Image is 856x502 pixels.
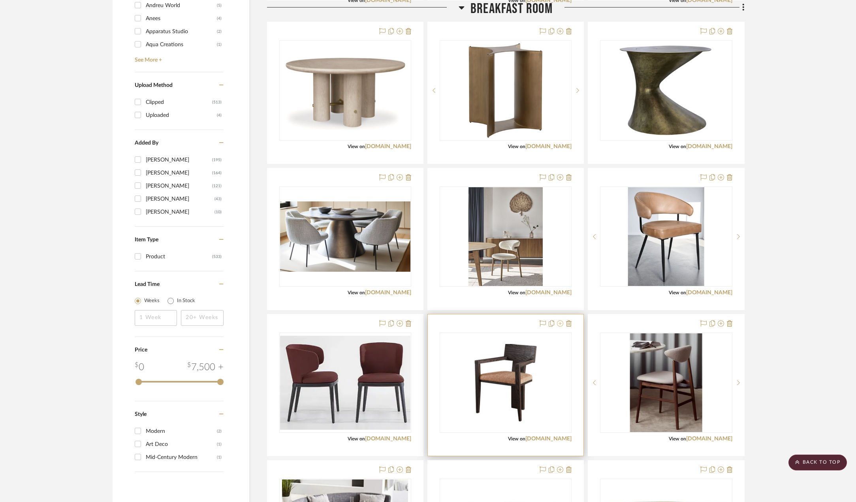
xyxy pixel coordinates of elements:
[365,290,411,295] a: [DOMAIN_NAME]
[146,438,217,451] div: Art Deco
[214,193,222,205] div: (43)
[440,333,571,432] div: 0
[508,290,525,295] span: View on
[187,360,224,374] div: 7,500 +
[146,193,214,205] div: [PERSON_NAME]
[464,41,547,140] img: SUNPAN DENVER DINING TABLE BASE 20.5"W 20.5"D X 28.75"H
[600,333,732,432] div: 0
[525,290,572,295] a: [DOMAIN_NAME]
[468,187,543,286] img: Calligaris Oleandro Dining Chair 22.9"W x 22 3/4"D x 31 1/2"H
[146,180,212,192] div: [PERSON_NAME]
[280,333,411,432] div: 0
[788,455,847,470] scroll-to-top-button: BACK TO TOP
[280,51,410,130] img: CENTURY CADENCE ROUND 64"DINING TABLE 64"DOA X 30"H
[348,436,365,441] span: View on
[686,290,732,295] a: [DOMAIN_NAME]
[525,144,572,149] a: [DOMAIN_NAME]
[146,451,217,464] div: Mid-Century Modern
[600,187,732,286] div: 0
[177,297,195,305] label: In Stock
[280,41,411,140] div: 0
[348,290,365,295] span: View on
[217,12,222,25] div: (4)
[440,344,571,421] img: Baker Taper Chair #MCA1541 24.25"W x 20.75"D x 31"H
[212,180,222,192] div: (121)
[217,38,222,51] div: (1)
[181,310,224,326] input: 20+ Weeks
[146,167,212,179] div: [PERSON_NAME]
[348,144,365,149] span: View on
[133,51,224,64] a: See More +
[217,25,222,38] div: (2)
[146,206,214,218] div: [PERSON_NAME]
[508,144,525,149] span: View on
[146,109,217,122] div: Uploaded
[280,336,410,430] img: BOBALDO JOY DINING CHAIR 22"W X 22"D X 31"H
[135,282,160,287] span: Lead Time
[146,38,217,51] div: Aqua Creations
[214,206,222,218] div: (10)
[440,41,571,140] div: 0
[212,154,222,166] div: (195)
[146,154,212,166] div: [PERSON_NAME]
[508,436,525,441] span: View on
[217,438,222,451] div: (1)
[135,412,147,417] span: Style
[669,436,686,441] span: View on
[135,310,177,326] input: 1 Week
[686,436,732,442] a: [DOMAIN_NAME]
[280,187,411,286] div: 0
[212,167,222,179] div: (164)
[630,333,702,432] img: GUBI GENT DINING CHAIR 19.3"W X 18.3"D X 30.7"H 18.1"SH
[146,25,217,38] div: Apparatus Studio
[525,436,572,442] a: [DOMAIN_NAME]
[217,451,222,464] div: (1)
[669,290,686,295] span: View on
[146,96,212,109] div: Clipped
[135,83,173,88] span: Upload Method
[146,425,217,438] div: Modern
[146,250,212,263] div: Product
[217,109,222,122] div: (4)
[135,237,158,243] span: Item Type
[669,144,686,149] span: View on
[365,144,411,149] a: [DOMAIN_NAME]
[365,436,411,442] a: [DOMAIN_NAME]
[212,96,222,109] div: (513)
[144,297,160,305] label: Weeks
[212,250,222,263] div: (533)
[146,12,217,25] div: Anees
[613,41,719,140] img: JULIAN CHICHESTER CANOPY DINING TABLE BASE 33.5"W X 29.5"D X 28"H
[135,360,144,374] div: 0
[628,187,704,286] img: CARBON DESIGNS EVELYN DINING CHAIRS 23"W X 23.5"D X 30.5"H
[135,347,147,353] span: Price
[135,140,158,146] span: Added By
[280,201,410,272] img: CARBON DESIGNS HELEY DINING TABLE
[686,144,732,149] a: [DOMAIN_NAME]
[217,425,222,438] div: (2)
